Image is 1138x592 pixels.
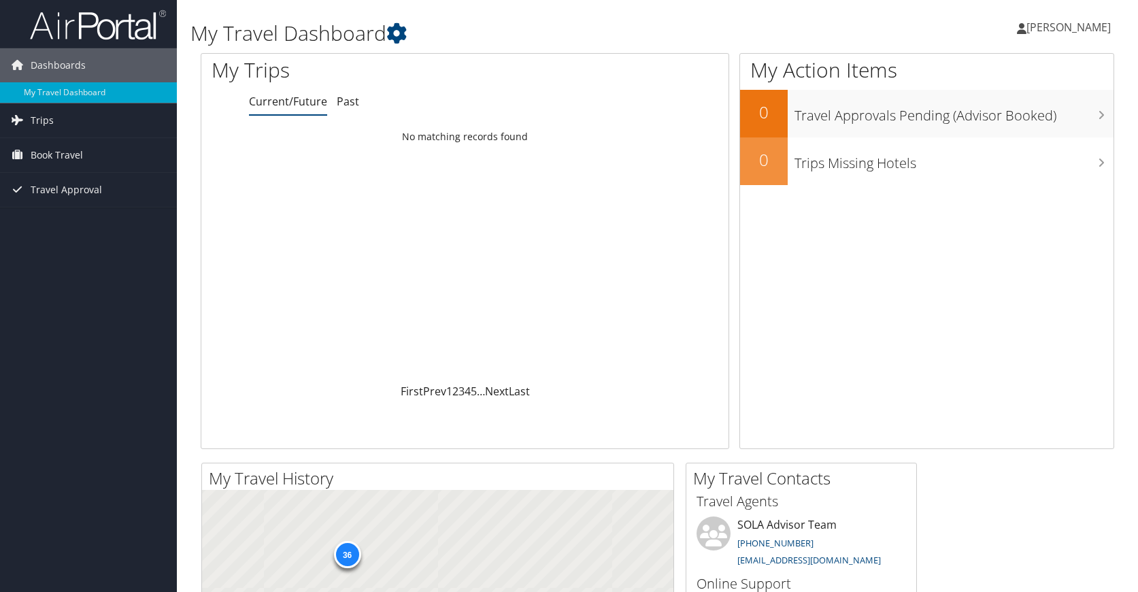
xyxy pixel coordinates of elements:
a: 4 [465,384,471,399]
a: [PHONE_NUMBER] [737,537,814,549]
span: Dashboards [31,48,86,82]
span: … [477,384,485,399]
span: [PERSON_NAME] [1026,20,1111,35]
h2: My Travel History [209,467,673,490]
li: SOLA Advisor Team [690,516,913,572]
a: [PERSON_NAME] [1017,7,1124,48]
h1: My Action Items [740,56,1114,84]
a: 1 [446,384,452,399]
span: Trips [31,103,54,137]
h1: My Trips [212,56,499,84]
a: Last [509,384,530,399]
a: Next [485,384,509,399]
a: [EMAIL_ADDRESS][DOMAIN_NAME] [737,554,881,566]
h2: 0 [740,101,788,124]
h2: 0 [740,148,788,171]
h2: My Travel Contacts [693,467,916,490]
h3: Trips Missing Hotels [794,147,1114,173]
h1: My Travel Dashboard [190,19,813,48]
span: Book Travel [31,138,83,172]
img: airportal-logo.png [30,9,166,41]
a: 0Trips Missing Hotels [740,137,1114,185]
a: Prev [423,384,446,399]
a: 3 [458,384,465,399]
a: First [401,384,423,399]
a: Current/Future [249,94,327,109]
span: Travel Approval [31,173,102,207]
a: 5 [471,384,477,399]
td: No matching records found [201,125,729,149]
a: 0Travel Approvals Pending (Advisor Booked) [740,90,1114,137]
div: 36 [333,541,361,568]
a: 2 [452,384,458,399]
h3: Travel Agents [697,492,906,511]
a: Past [337,94,359,109]
h3: Travel Approvals Pending (Advisor Booked) [794,99,1114,125]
